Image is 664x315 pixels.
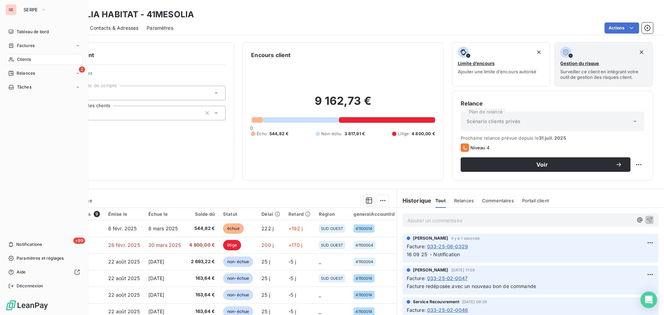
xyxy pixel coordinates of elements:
[223,211,253,217] div: Statut
[321,243,343,247] span: SUD OUEST
[461,157,630,172] button: Voir
[73,238,85,244] span: +99
[407,243,426,250] span: Facture :
[560,61,599,66] span: Gestion du risque
[319,211,345,217] div: Région
[17,269,26,275] span: Aide
[261,292,270,298] span: 25 j
[148,211,181,217] div: Échue le
[640,291,657,308] div: Open Intercom Messenger
[108,308,140,314] span: 22 août 2025
[407,306,426,314] span: Facture :
[17,283,43,289] span: Déconnexion
[17,70,35,76] span: Relances
[79,66,85,73] span: 2
[470,145,490,150] span: Niveau 4
[427,275,468,282] span: 033-25-02-0047
[407,275,426,282] span: Facture :
[189,258,215,265] span: 2 693,22 €
[108,225,137,231] span: 6 févr. 2025
[482,198,514,203] span: Commentaires
[148,275,165,281] span: [DATE]
[356,293,372,297] span: 41100014
[458,61,495,66] span: Limite d’encours
[458,69,536,74] span: Ajouter une limite d’encours autorisé
[261,308,270,314] span: 25 j
[148,225,178,231] span: 8 mars 2025
[108,242,140,248] span: 28 févr. 2025
[17,255,64,261] span: Paramètres et réglages
[356,243,373,247] span: 41100004
[413,299,459,305] span: Service Recouvrement
[288,275,296,281] span: -5 j
[251,51,290,59] h6: Encours client
[288,308,296,314] span: -5 j
[319,292,321,298] span: _
[461,135,644,141] span: Prochaine relance prévue depuis le
[108,292,140,298] span: 22 août 2025
[148,308,165,314] span: [DATE]
[353,211,394,217] div: generalAccountId
[356,309,372,314] span: 41100014
[554,42,653,86] button: Gestion du risqueSurveiller ce client en intégrant votre outil de gestion des risques client.
[189,225,215,232] span: 544,82 €
[319,308,321,314] span: _
[61,8,194,21] h3: MESOLIA HABITAT - 41MESOLIA
[261,275,270,281] span: 25 j
[223,240,241,250] span: litige
[560,69,647,80] span: Surveiller ce client en intégrant votre outil de gestion des risques client.
[17,43,35,49] span: Factures
[469,162,615,167] span: Voir
[356,260,373,264] span: 41100004
[17,29,49,35] span: Tableau de bord
[344,131,365,137] span: 3 817,91 €
[6,267,83,278] a: Aide
[223,290,253,300] span: non-échue
[321,131,341,137] span: Non-échu
[223,223,244,234] span: échue
[261,211,280,217] div: Délai
[17,56,31,63] span: Clients
[522,198,549,203] span: Portail client
[413,235,449,241] span: [PERSON_NAME]
[398,131,409,137] span: Litige
[108,211,140,217] div: Émise le
[427,243,468,250] span: 033-25-08-0329
[24,7,38,12] span: SERPE
[6,4,17,15] div: SE
[288,242,302,248] span: +170 j
[467,118,520,125] span: Scénario clients privés
[321,276,343,280] span: SUD OUEST
[321,226,343,231] span: SUD OUEST
[413,267,449,273] span: [PERSON_NAME]
[454,198,474,203] span: Relances
[288,259,296,265] span: -5 j
[189,211,215,217] div: Solde dû
[288,292,296,298] span: -5 j
[412,131,435,137] span: 4 800,00 €
[261,259,270,265] span: 25 j
[461,99,644,108] h6: Relance
[251,94,435,115] h2: 9 162,73 €
[189,275,215,282] span: 163,64 €
[397,196,432,205] h6: Historique
[223,273,253,284] span: non-échue
[108,259,140,265] span: 22 août 2025
[462,300,487,304] span: [DATE] 09:39
[17,84,31,90] span: Tâches
[288,225,303,231] span: +192 j
[269,131,288,137] span: 544,82 €
[148,259,165,265] span: [DATE]
[261,242,274,248] span: 200 j
[42,51,225,59] h6: Informations client
[288,211,311,217] div: Retard
[435,198,446,203] span: Tout
[6,300,48,311] img: Logo LeanPay
[16,241,42,248] span: Notifications
[148,242,181,248] span: 30 mars 2025
[250,125,253,131] span: 0
[189,308,215,315] span: 163,64 €
[189,291,215,298] span: 163,64 €
[90,25,138,31] span: Contacts & Adresses
[147,25,173,31] span: Paramètres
